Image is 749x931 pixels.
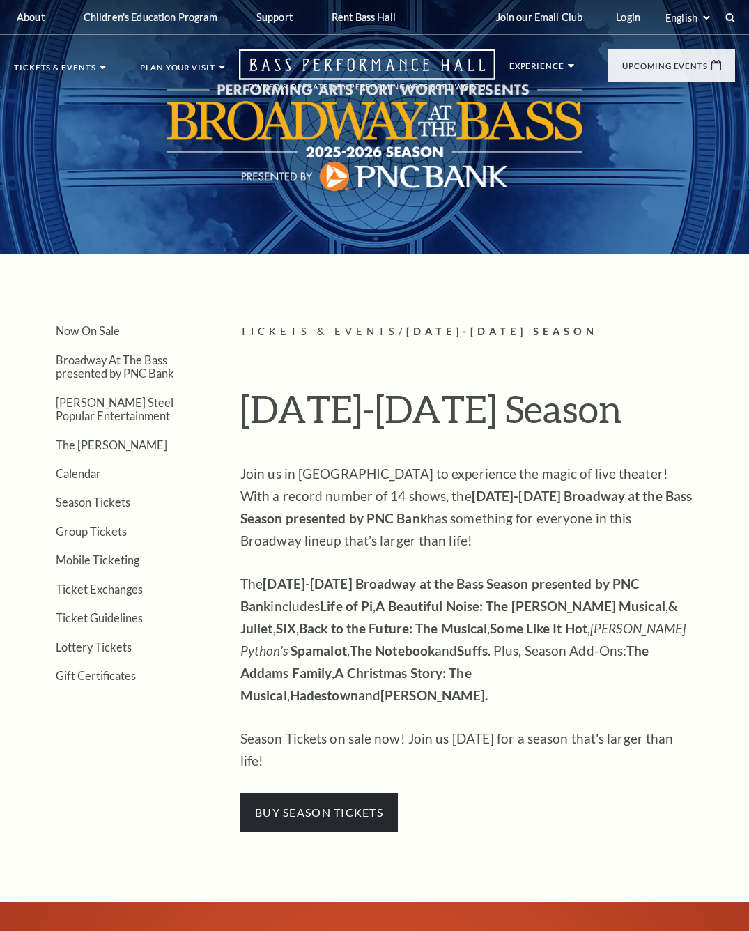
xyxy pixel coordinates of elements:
a: Group Tickets [56,525,127,538]
strong: Life of Pi [320,598,373,614]
select: Select: [663,11,712,24]
p: Join us in [GEOGRAPHIC_DATA] to experience the magic of live theater! With a record number of 14 ... [240,463,693,552]
strong: Back to the Future: The Musical [299,620,487,636]
strong: Some Like It Hot [490,620,587,636]
a: Mobile Ticketing [56,553,139,567]
a: Gift Certificates [56,669,136,682]
p: Upcoming Events [622,62,708,77]
a: The [PERSON_NAME] [56,438,167,452]
p: / [240,323,735,341]
h1: [DATE]-[DATE] Season [240,386,735,443]
span: [DATE]-[DATE] Season [406,325,598,337]
span: Tickets & Events [240,325,399,337]
p: The includes , , , , , , , and . Plus, Season Add-Ons: , , and [240,573,693,707]
p: Season Tickets on sale now! Join us [DATE] for a season that's larger than life! [240,728,693,772]
p: Experience [509,62,564,77]
p: About [17,11,45,23]
p: Tickets & Events [14,63,96,79]
a: Lottery Tickets [56,640,132,654]
strong: A Christmas Story: The Musical [240,665,472,703]
strong: Hadestown [290,687,358,703]
p: Support [256,11,293,23]
strong: [DATE]-[DATE] Broadway at the Bass Season presented by PNC Bank [240,576,640,614]
a: Calendar [56,467,101,480]
strong: Spamalot [291,643,347,659]
a: Season Tickets [56,495,130,509]
a: Ticket Exchanges [56,583,143,596]
a: Now On Sale [56,324,120,337]
a: buy season tickets [240,803,398,820]
a: [PERSON_NAME] Steel Popular Entertainment [56,396,173,422]
strong: [PERSON_NAME]. [380,687,488,703]
strong: & Juliet [240,598,678,636]
strong: Suffs [457,643,488,659]
a: Broadway At The Bass presented by PNC Bank [56,353,174,380]
strong: SIX [276,620,296,636]
strong: A Beautiful Noise: The [PERSON_NAME] Musical [376,598,665,614]
strong: The Addams Family [240,643,649,681]
em: [PERSON_NAME] Python’s [240,620,686,659]
p: Plan Your Visit [140,63,215,79]
p: Rent Bass Hall [332,11,396,23]
p: Children's Education Program [84,11,217,23]
strong: [DATE]-[DATE] Broadway at the Bass Season presented by PNC Bank [240,488,692,526]
span: buy season tickets [240,793,398,832]
strong: The Notebook [350,643,435,659]
a: Ticket Guidelines [56,611,143,624]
